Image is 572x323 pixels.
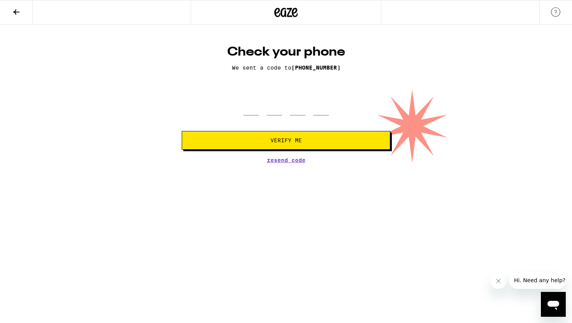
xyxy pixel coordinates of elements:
[182,44,390,60] h1: Check your phone
[291,65,340,71] span: [PHONE_NUMBER]
[182,131,390,150] button: Verify Me
[270,138,302,143] span: Verify Me
[509,272,566,289] iframe: Message from company
[491,273,506,289] iframe: Close message
[541,292,566,317] iframe: Button to launch messaging window
[182,65,390,71] p: We sent a code to
[267,157,305,163] button: Resend Code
